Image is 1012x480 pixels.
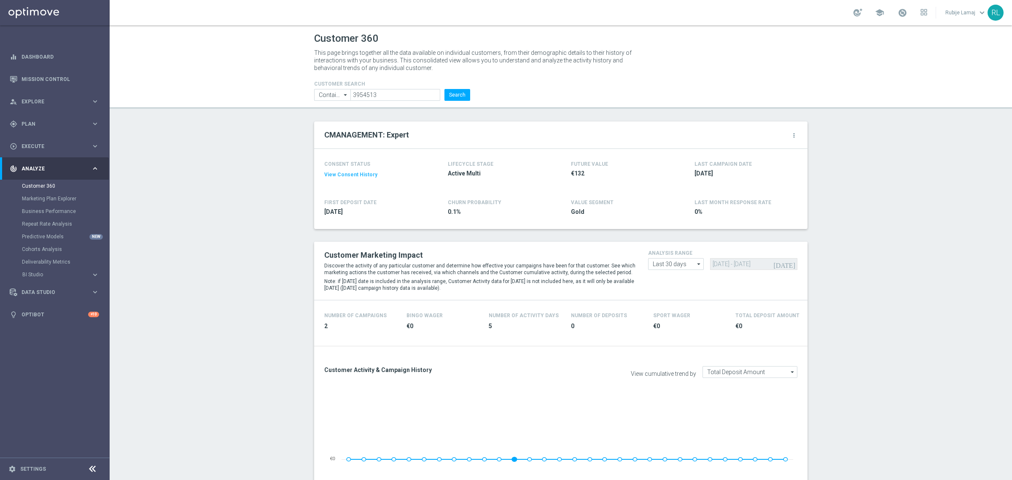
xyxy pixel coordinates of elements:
[10,165,17,173] i: track_changes
[571,200,614,205] h4: VALUE SEGMENT
[10,98,17,105] i: person_search
[22,259,88,265] a: Deliverability Metrics
[791,132,797,139] i: more_vert
[571,313,627,318] h4: Number of Deposits
[22,272,83,277] span: BI Studio
[91,97,99,105] i: keyboard_arrow_right
[945,6,988,19] a: Rubije Lamajkeyboard_arrow_down
[330,456,335,461] text: €0
[22,271,100,278] button: BI Studio keyboard_arrow_right
[9,289,100,296] button: Data Studio keyboard_arrow_right
[324,278,635,291] p: Note: if [DATE] date is included in the analysis range, Customer Activity data for [DATE] is not ...
[988,5,1004,21] div: RL
[22,268,109,281] div: BI Studio
[571,208,670,216] span: Gold
[977,8,987,17] span: keyboard_arrow_down
[22,183,88,189] a: Customer 360
[22,221,88,227] a: Repeat Rate Analysis
[350,89,440,101] input: Enter CID, Email, name or phone
[9,143,100,150] button: play_circle_outline Execute keyboard_arrow_right
[9,165,100,172] button: track_changes Analyze keyboard_arrow_right
[10,143,91,150] div: Execute
[324,250,635,260] h2: Customer Marketing Impact
[9,76,100,83] button: Mission Control
[324,171,377,178] button: View Consent History
[9,98,100,105] button: person_search Explore keyboard_arrow_right
[22,246,88,253] a: Cohorts Analysis
[489,322,561,330] span: 5
[406,322,479,330] span: €0
[875,8,884,17] span: school
[22,46,99,68] a: Dashboard
[22,205,109,218] div: Business Performance
[88,312,99,317] div: +10
[694,208,793,216] span: 0%
[489,313,559,318] h4: Number of Activity Days
[324,208,423,216] span: 2022-01-18
[10,289,91,296] div: Data Studio
[789,367,797,378] i: arrow_drop_down
[735,322,807,330] span: €0
[9,121,100,127] div: gps_fixed Plan keyboard_arrow_right
[22,218,109,230] div: Repeat Rate Analysis
[694,161,752,167] h4: LAST CAMPAIGN DATE
[406,313,443,318] h4: Bingo Wager
[314,89,350,101] input: Contains
[571,322,643,330] span: 0
[91,142,99,150] i: keyboard_arrow_right
[22,180,109,192] div: Customer 360
[324,322,396,330] span: 2
[324,200,377,205] h4: FIRST DEPOSIT DATE
[314,49,639,72] p: This page brings together all the data available on individual customers, from their demographic ...
[22,195,88,202] a: Marketing Plan Explorer
[694,200,771,205] span: LAST MONTH RESPONSE RATE
[448,208,546,216] span: 0.1%
[702,366,797,378] input: Total Deposit Amount
[314,81,470,87] h4: CUSTOMER SEARCH
[22,303,88,326] a: Optibot
[10,46,99,68] div: Dashboard
[91,271,99,279] i: keyboard_arrow_right
[22,68,99,90] a: Mission Control
[22,166,91,171] span: Analyze
[22,230,109,243] div: Predictive Models
[22,290,91,295] span: Data Studio
[448,170,546,178] span: Active Multi
[10,311,17,318] i: lightbulb
[448,200,501,205] span: CHURN PROBABILITY
[9,311,100,318] button: lightbulb Optibot +10
[22,192,109,205] div: Marketing Plan Explorer
[10,68,99,90] div: Mission Control
[648,258,704,270] input: Last 30 days
[448,161,493,167] h4: LIFECYCLE STAGE
[9,54,100,60] button: equalizer Dashboard
[8,465,16,473] i: settings
[10,120,91,128] div: Plan
[91,120,99,128] i: keyboard_arrow_right
[324,161,423,167] h4: CONSENT STATUS
[22,99,91,104] span: Explore
[695,259,703,270] i: arrow_drop_down
[653,313,690,318] h4: Sport Wager
[342,89,350,100] i: arrow_drop_down
[10,143,17,150] i: play_circle_outline
[22,233,88,240] a: Predictive Models
[631,370,696,378] label: View cumulative trend by
[22,208,88,215] a: Business Performance
[648,250,797,256] h4: analysis range
[314,32,807,45] h1: Customer 360
[324,313,387,318] h4: Number of Campaigns
[91,288,99,296] i: keyboard_arrow_right
[444,89,470,101] button: Search
[324,366,554,374] h3: Customer Activity & Campaign History
[10,303,99,326] div: Optibot
[10,53,17,61] i: equalizer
